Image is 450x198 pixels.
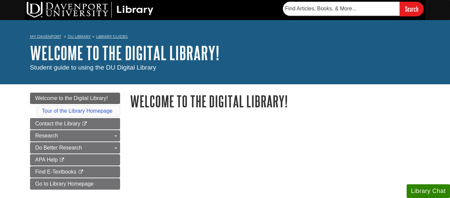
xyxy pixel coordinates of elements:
a: Welcome to the Digital Library! [30,93,120,104]
form: Searches DU Library's articles, books, and more [283,2,424,16]
span: Student guide to using the DU Digital Library [30,64,156,71]
a: Welcome to the Digital Library! [30,42,219,63]
a: Tour of the Library Homepage [42,108,113,114]
span: Find E-Textbooks [35,169,77,175]
a: Go to Library Homepage [30,178,120,190]
span: Research [35,133,58,138]
nav: breadcrumb [30,32,420,43]
span: APA Help [35,157,58,163]
a: DU Library [68,34,91,39]
input: Find Articles, Books, & More... [283,2,400,16]
span: Contact the Library [35,121,80,126]
i: This link opens in a new window [59,158,65,162]
input: Search [400,2,424,16]
a: Contact the Library [30,118,120,129]
a: My Davenport [30,34,61,39]
a: APA Help [30,154,120,166]
i: This link opens in a new window [78,170,84,174]
span: Welcome to the Digital Library! [35,95,108,101]
button: Library Chat [407,184,450,198]
a: Do Better Research [30,142,120,154]
a: Research [30,130,120,141]
span: Go to Library Homepage [35,181,94,187]
a: Find E-Textbooks [30,166,120,178]
a: Library Guides [96,34,128,39]
img: DU Library [27,2,153,18]
i: This link opens in a new window [82,122,87,126]
h1: Welcome to the Digital Library! [130,93,420,110]
span: Do Better Research [35,145,82,151]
